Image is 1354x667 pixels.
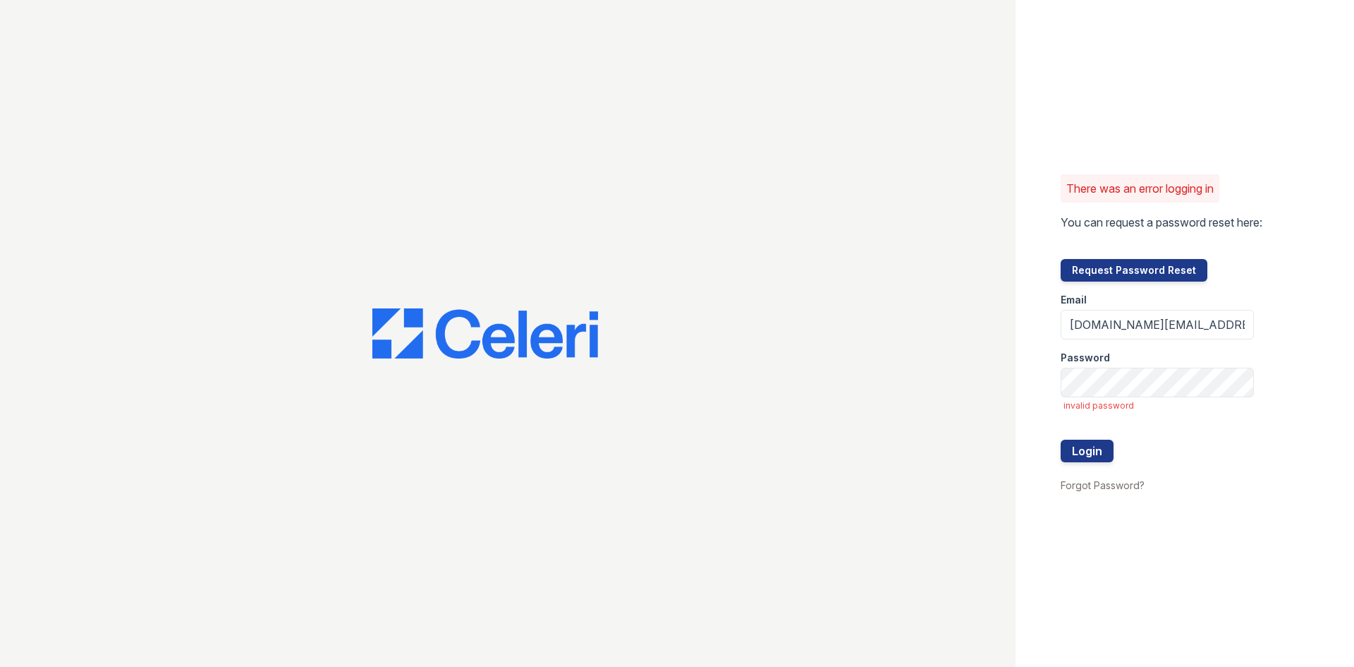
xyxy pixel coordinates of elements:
[1066,180,1214,197] p: There was an error logging in
[1061,214,1262,231] p: You can request a password reset here:
[1061,259,1207,282] button: Request Password Reset
[372,308,598,359] img: CE_Logo_Blue-a8612792a0a2168367f1c8372b55b34899dd931a85d93a1a3d3e32e68fde9ad4.png
[1061,440,1114,462] button: Login
[1061,479,1145,491] a: Forgot Password?
[1061,351,1110,365] label: Password
[1061,293,1087,307] label: Email
[1063,400,1254,411] span: invalid password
